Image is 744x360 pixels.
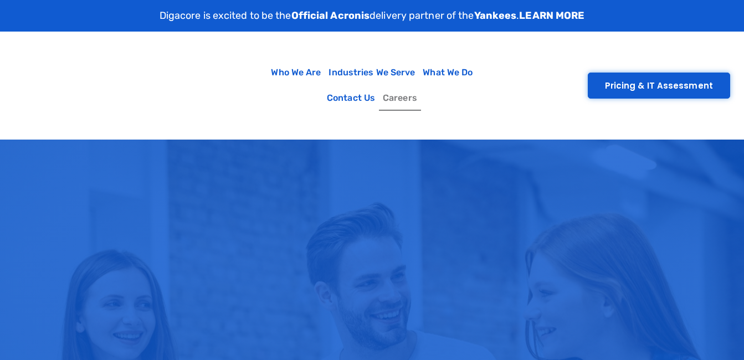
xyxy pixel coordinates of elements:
[419,60,476,85] a: What We Do
[325,60,419,85] a: Industries We Serve
[253,60,491,111] nav: Menu
[267,60,325,85] a: Who We Are
[19,37,247,133] img: Digacore Logo
[291,9,370,22] strong: Official Acronis
[605,81,713,90] span: Pricing & IT Assessment
[160,8,585,23] p: Digacore is excited to be the delivery partner of the .
[379,85,421,111] a: Careers
[588,73,730,99] a: Pricing & IT Assessment
[474,9,517,22] strong: Yankees
[323,85,379,111] a: Contact Us
[519,9,584,22] a: LEARN MORE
